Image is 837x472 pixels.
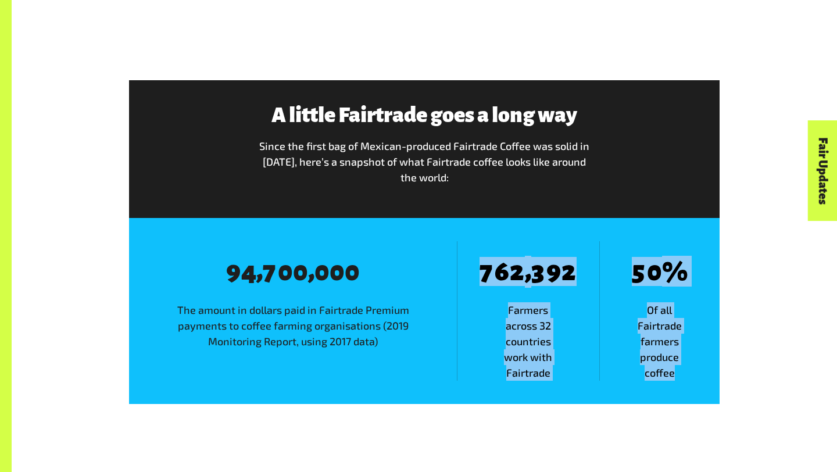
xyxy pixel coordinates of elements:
span: 7 [263,257,278,286]
span: 2 [561,257,577,286]
span: The amount in dollars paid in Fairtrade Premium payments to coffee farming organisations (2019 Mo... [129,302,457,349]
span: 0 [647,257,662,286]
span: 0 [293,257,308,286]
span: 0 [278,257,293,286]
span: 4 [241,257,256,286]
h3: A little Fairtrade goes a long way [255,103,594,127]
span: % [662,258,688,287]
span: Of all Fairtrade farmers produce coffee [600,302,720,381]
span: 9 [546,257,561,286]
span: 0 [345,257,360,286]
span: , [256,256,263,285]
span: 0 [314,257,330,286]
span: 7 [480,257,495,286]
span: 3 [531,257,546,286]
span: 6 [495,257,510,286]
span: , [308,256,314,285]
span: 0 [330,257,345,286]
span: , [525,256,531,285]
span: 9 [226,257,241,286]
span: Farmers across 32 countries work with Fairtrade [457,302,599,381]
span: 5 [632,257,647,286]
span: 2 [510,257,525,286]
span: Since the first bag of Mexican-produced Fairtrade Coffee was solid in [DATE], here’s a snapshot o... [259,140,589,184]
